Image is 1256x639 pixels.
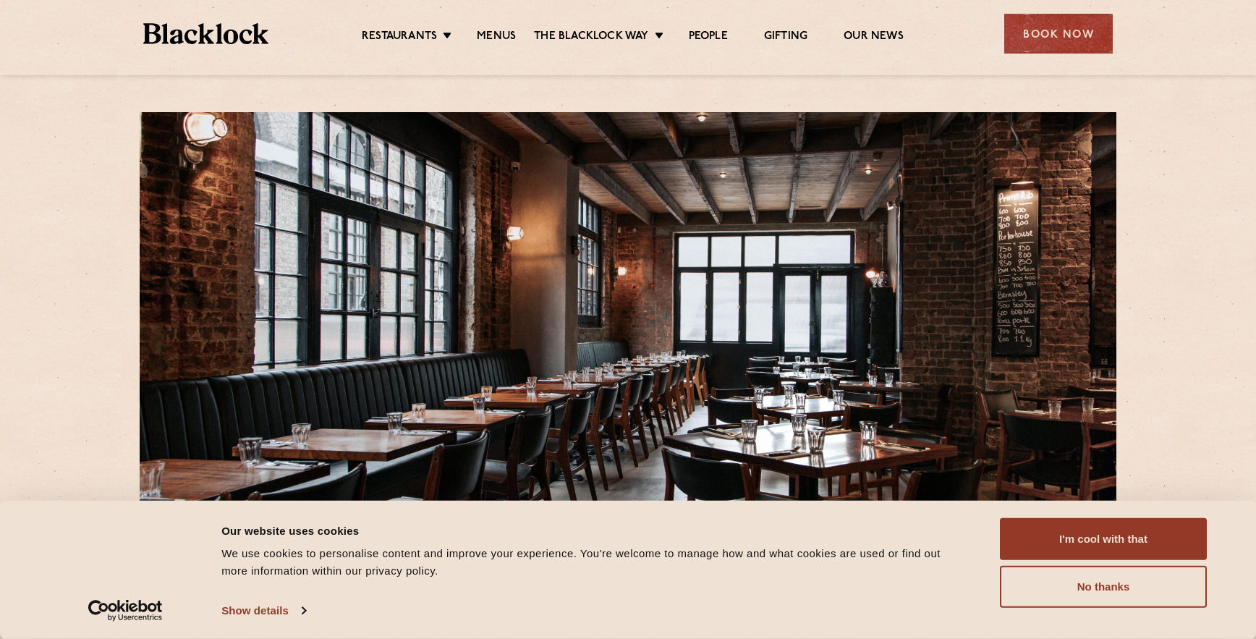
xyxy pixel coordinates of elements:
[689,30,728,46] a: People
[143,23,268,44] img: BL_Textured_Logo-footer-cropped.svg
[221,522,967,539] div: Our website uses cookies
[221,545,967,580] div: We use cookies to personalise content and improve your experience. You're welcome to manage how a...
[62,600,189,622] a: Usercentrics Cookiebot - opens in a new window
[362,30,437,46] a: Restaurants
[221,600,305,622] a: Show details
[1000,566,1207,608] button: No thanks
[844,30,904,46] a: Our News
[1000,518,1207,560] button: I'm cool with that
[477,30,516,46] a: Menus
[534,30,648,46] a: The Blacklock Way
[1004,14,1113,54] div: Book Now
[764,30,807,46] a: Gifting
